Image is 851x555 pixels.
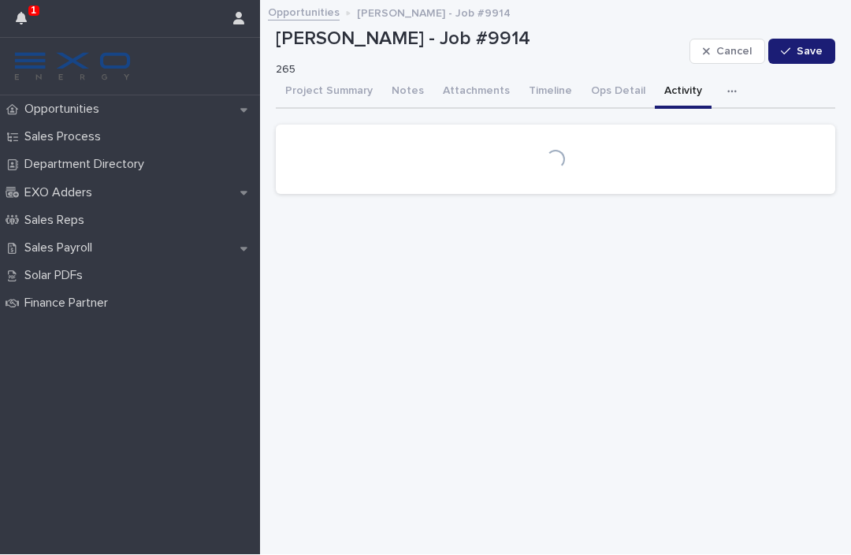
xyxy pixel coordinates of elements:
[276,76,382,110] button: Project Summary
[582,76,655,110] button: Ops Detail
[797,47,823,58] span: Save
[18,241,105,256] p: Sales Payroll
[31,6,36,17] p: 1
[716,47,752,58] span: Cancel
[689,39,765,65] button: Cancel
[18,130,113,145] p: Sales Process
[768,39,835,65] button: Save
[268,3,340,21] a: Opportunities
[18,186,105,201] p: EXO Adders
[357,4,511,21] p: [PERSON_NAME] - Job #9914
[433,76,519,110] button: Attachments
[276,28,683,51] p: [PERSON_NAME] - Job #9914
[18,269,95,284] p: Solar PDFs
[382,76,433,110] button: Notes
[18,214,97,229] p: Sales Reps
[13,51,132,83] img: FKS5r6ZBThi8E5hshIGi
[18,158,157,173] p: Department Directory
[18,102,112,117] p: Opportunities
[276,64,677,77] p: 265
[16,9,36,38] div: 1
[519,76,582,110] button: Timeline
[18,296,121,311] p: Finance Partner
[655,76,712,110] button: Activity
